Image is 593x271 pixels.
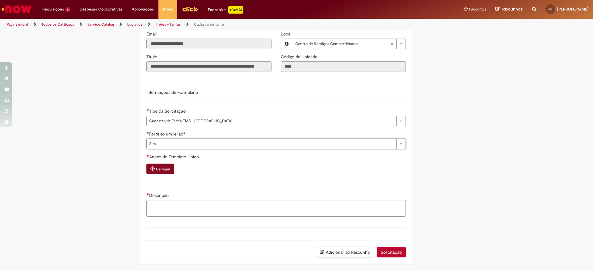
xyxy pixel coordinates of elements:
[295,39,390,49] span: Centro de Serviços Compartilhados
[194,22,224,27] a: Cadastro de tarifa
[87,22,114,27] a: Service Catalog
[149,139,393,149] span: Sim
[281,31,292,37] span: Local
[41,22,74,27] a: Todos os Catálogos
[149,154,200,160] span: Anexo do Template Único
[1,3,32,15] img: ServiceNow
[80,6,123,12] span: Despesas Corporativas
[469,6,486,12] span: Favoritos
[182,4,199,14] img: click_logo_yellow_360x200.png
[146,131,149,134] span: Obrigatório Preenchido
[156,22,181,27] a: Fretes - Tarifas
[281,54,319,60] label: Somente leitura - Código da Unidade
[146,54,158,60] label: Somente leitura - Título
[149,193,170,198] span: Descrição
[5,19,391,30] ul: Trilhas de página
[377,247,406,257] button: Solicitação
[146,109,149,111] span: Obrigatório Preenchido
[146,31,158,37] label: Somente leitura - Email
[146,90,198,95] label: Informações de Formulário
[146,164,174,174] button: Carregar anexo de Anexo do Template Único Required
[146,193,149,195] span: Necessários
[146,200,406,217] textarea: Descrição
[292,39,406,49] a: Centro de Serviços CompartilhadosLimpar campo Local
[316,247,374,257] button: Adicionar ao Rascunho
[149,108,187,114] span: Tipo da Solicitação
[163,6,173,12] span: More
[281,39,292,49] button: Local, Visualizar este registro Centro de Serviços Compartilhados
[501,6,523,12] span: Rascunhos
[387,39,396,49] abbr: Limpar campo Local
[42,6,64,12] span: Requisições
[208,6,243,14] div: Padroniza
[146,39,271,49] input: Email
[549,7,552,11] span: RS
[149,131,186,137] span: Foi feito um leilão?
[132,6,154,12] span: Aprovações
[156,167,170,172] small: Carregar
[146,154,149,157] span: Necessários
[495,6,523,12] a: Rascunhos
[146,61,271,72] input: Título
[127,22,142,27] a: Logistica
[7,22,28,27] a: Página inicial
[228,6,243,14] p: +GenAi
[281,61,406,72] input: Código da Unidade
[65,7,70,12] span: 8
[149,116,393,126] span: Cadastro de Tarifa TMS - [GEOGRAPHIC_DATA]
[557,6,588,12] span: [PERSON_NAME]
